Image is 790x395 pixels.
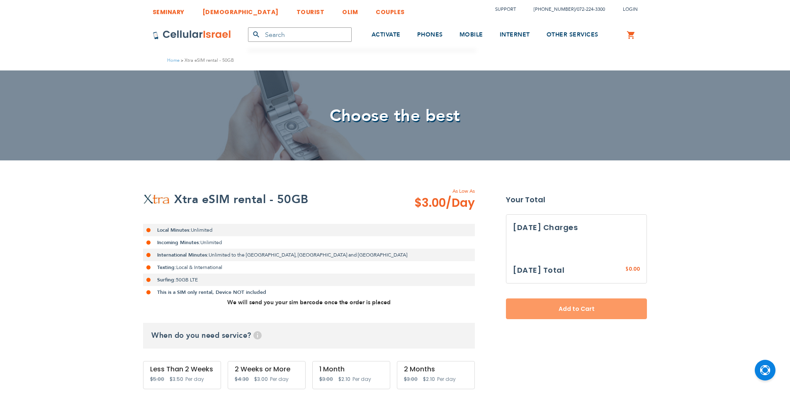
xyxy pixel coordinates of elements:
span: $2.10 [423,376,435,383]
li: Xtra eSIM rental - 50GB [180,56,234,64]
li: / [525,3,605,15]
li: Unlimited [143,236,475,249]
input: Search [248,27,352,42]
span: $3.00 [404,376,418,383]
span: Choose the best [330,104,460,127]
strong: This is a SIM only rental, Device NOT included [157,289,266,296]
a: MOBILE [459,19,483,51]
span: $ [625,266,629,273]
a: Home [167,57,180,63]
span: $4.30 [235,376,249,383]
span: $3.50 [170,376,183,383]
li: Unlimited [143,224,475,236]
li: Local & International [143,261,475,274]
span: /Day [446,195,475,211]
div: 1 Month [319,366,383,373]
strong: Incoming Minutes: [157,239,200,246]
a: TOURIST [297,2,325,17]
a: PHONES [417,19,443,51]
div: 2 Months [404,366,468,373]
a: COUPLES [376,2,405,17]
span: $3.00 [254,376,268,383]
a: OLIM [342,2,358,17]
a: [PHONE_NUMBER] [534,6,575,12]
img: Cellular Israel Logo [153,30,231,40]
strong: Your Total [506,194,647,206]
div: 2 Weeks or More [235,366,299,373]
h3: [DATE] Total [513,264,564,276]
span: ACTIVATE [372,31,401,39]
h3: [DATE] Charges [513,221,640,234]
strong: International Minutes: [157,252,209,258]
li: Unlimited to the [GEOGRAPHIC_DATA], [GEOGRAPHIC_DATA] and [GEOGRAPHIC_DATA] [143,249,475,261]
span: $5.00 [150,376,164,383]
li: 50GB LTE [143,274,475,286]
span: PHONES [417,31,443,39]
a: [DEMOGRAPHIC_DATA] [202,2,279,17]
a: OTHER SERVICES [547,19,598,51]
div: Less Than 2 Weeks [150,366,214,373]
a: Support [495,6,516,12]
span: Per day [437,376,456,383]
span: Per day [270,376,289,383]
img: Xtra eSIM rental - 50GB [143,194,170,205]
span: Per day [185,376,204,383]
span: Per day [352,376,371,383]
span: $3.00 [319,376,333,383]
span: INTERNET [500,31,530,39]
strong: Texting: [157,264,176,271]
span: OTHER SERVICES [547,31,598,39]
strong: Local Minutes: [157,227,191,233]
span: $3.00 [414,195,475,211]
span: 0.00 [629,265,640,272]
strong: Surfing: [157,276,176,283]
a: 072-224-3300 [577,6,605,12]
a: SEMINARY [153,2,185,17]
span: MOBILE [459,31,483,39]
h2: Xtra eSIM rental - 50GB [174,191,309,208]
span: $2.10 [338,376,350,383]
a: ACTIVATE [372,19,401,51]
span: As Low As [392,187,475,195]
span: Help [253,331,262,339]
span: Login [623,6,638,12]
a: INTERNET [500,19,530,51]
strong: We will send you your sim barcode once the order is placed [227,298,391,306]
h3: When do you need service? [143,323,475,349]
